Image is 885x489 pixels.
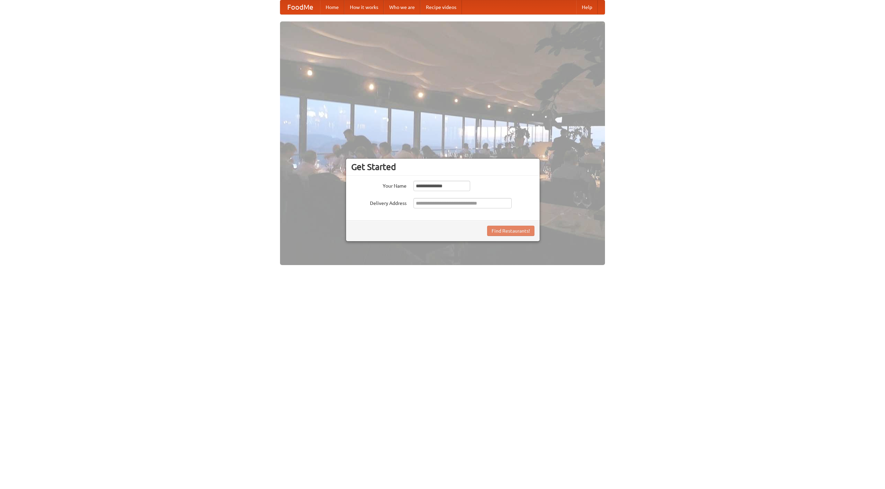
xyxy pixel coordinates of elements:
label: Delivery Address [351,198,407,207]
a: How it works [344,0,384,14]
a: Recipe videos [420,0,462,14]
h3: Get Started [351,162,534,172]
label: Your Name [351,181,407,189]
a: Help [576,0,598,14]
a: FoodMe [280,0,320,14]
a: Who we are [384,0,420,14]
a: Home [320,0,344,14]
button: Find Restaurants! [487,226,534,236]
